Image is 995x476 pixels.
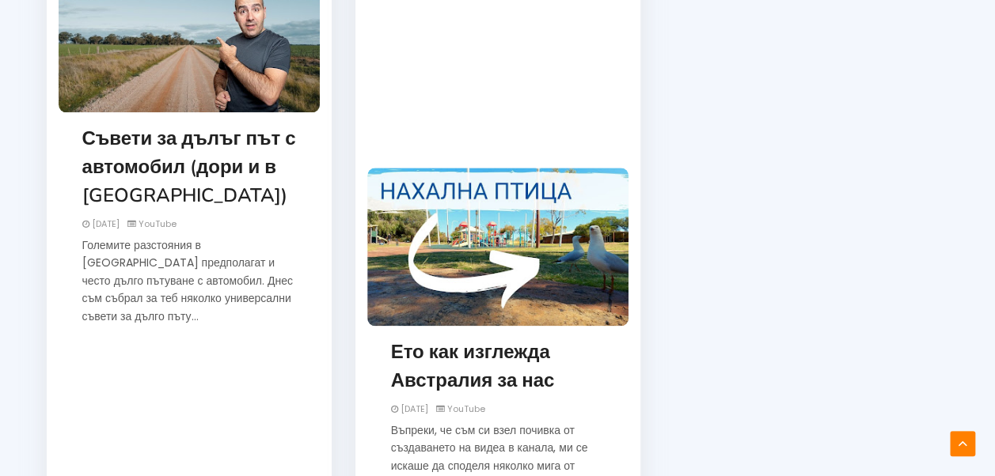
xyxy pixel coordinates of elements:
[367,168,629,326] img: Ето как изглежда Австралия за нас
[92,217,120,230] abbr: 24 ноември
[436,402,485,415] span: YouTube
[82,236,296,325] p: Големите разстояния в [GEOGRAPHIC_DATA] предполагат и често дълго пътуване с автомобил. Днес съм ...
[82,126,296,208] a: Съвети за дълъг път с автомобил (дори и в [GEOGRAPHIC_DATA])
[401,402,428,415] abbr: 20 октомври
[391,339,555,393] a: Ето как изглежда Австралия за нас
[950,431,975,456] div: Back to Top
[127,217,177,230] span: YouTube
